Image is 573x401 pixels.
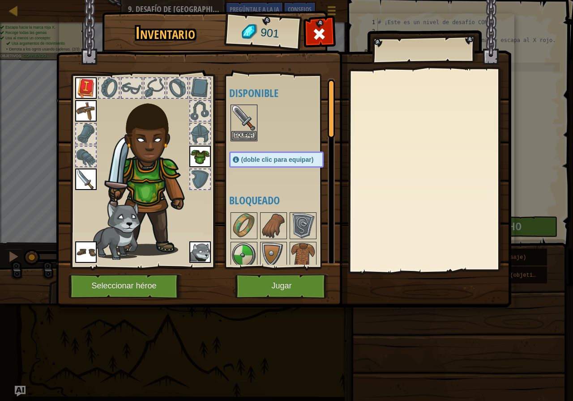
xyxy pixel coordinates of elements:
[291,243,316,268] img: portrait.png
[75,77,97,99] img: portrait.png
[68,274,182,299] button: Seleccionar héroe
[231,131,257,140] button: Equipar
[135,21,195,44] font: Inventario
[260,26,279,40] font: 901
[231,106,257,131] img: portrait.png
[271,282,291,291] font: Jugar
[291,213,316,238] img: portrait.png
[231,213,257,238] img: portrait.png
[231,243,257,268] img: portrait.png
[235,274,329,299] button: Jugar
[241,156,314,163] font: (doble clic para equipar)
[104,91,201,256] img: raider_hair.png
[235,133,253,138] font: Equipar
[229,86,278,100] font: Disponible
[261,213,286,238] img: portrait.png
[229,193,280,207] font: Bloqueado
[75,241,97,263] img: portrait.png
[75,169,97,190] img: portrait.png
[91,282,156,291] font: Seleccionar héroe
[75,100,97,122] img: portrait.png
[261,243,286,268] img: portrait.png
[90,202,141,260] img: wolf-pup-paper-doll.png
[189,146,211,167] img: portrait.png
[189,241,211,263] img: portrait.png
